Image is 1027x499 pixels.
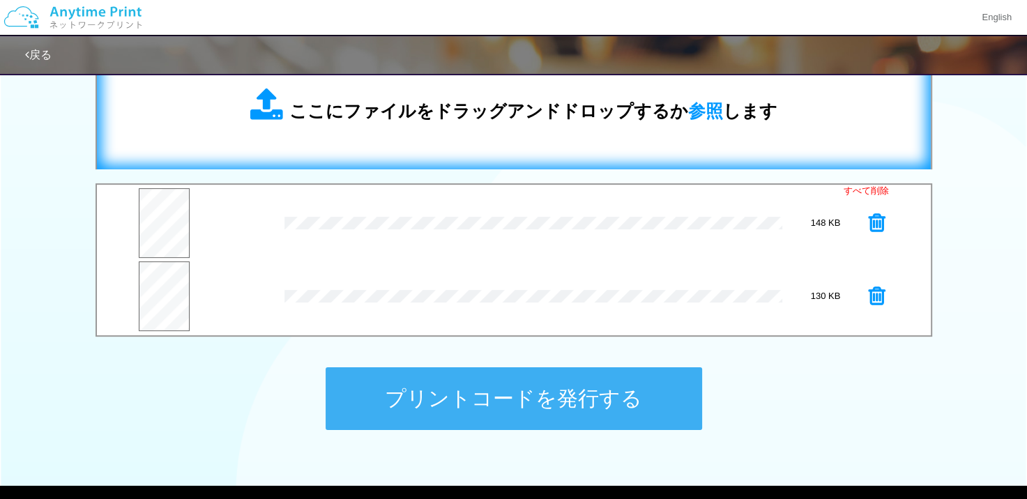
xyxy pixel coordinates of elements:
[688,101,723,121] span: 参照
[289,101,777,121] span: ここにファイルをドラッグアンドドロップするか します
[782,217,869,230] div: 148 KB
[844,185,889,198] a: すべて削除
[326,367,702,430] button: プリントコードを発行する
[25,49,52,61] a: 戻る
[782,290,869,303] div: 130 KB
